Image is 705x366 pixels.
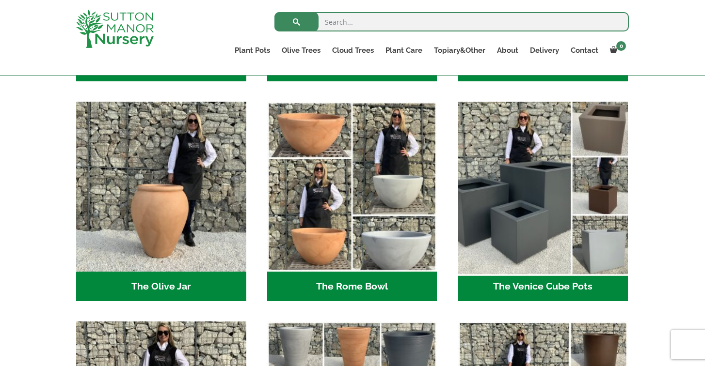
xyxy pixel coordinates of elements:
[616,41,626,51] span: 0
[454,98,632,276] img: The Venice Cube Pots
[276,44,326,57] a: Olive Trees
[604,44,629,57] a: 0
[524,44,565,57] a: Delivery
[274,12,629,31] input: Search...
[458,102,628,301] a: Visit product category The Venice Cube Pots
[428,44,491,57] a: Topiary&Other
[326,44,380,57] a: Cloud Trees
[76,102,246,301] a: Visit product category The Olive Jar
[267,102,437,301] a: Visit product category The Rome Bowl
[458,272,628,302] h2: The Venice Cube Pots
[76,10,154,48] img: logo
[267,272,437,302] h2: The Rome Bowl
[229,44,276,57] a: Plant Pots
[76,272,246,302] h2: The Olive Jar
[267,102,437,272] img: The Rome Bowl
[491,44,524,57] a: About
[380,44,428,57] a: Plant Care
[565,44,604,57] a: Contact
[76,102,246,272] img: The Olive Jar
